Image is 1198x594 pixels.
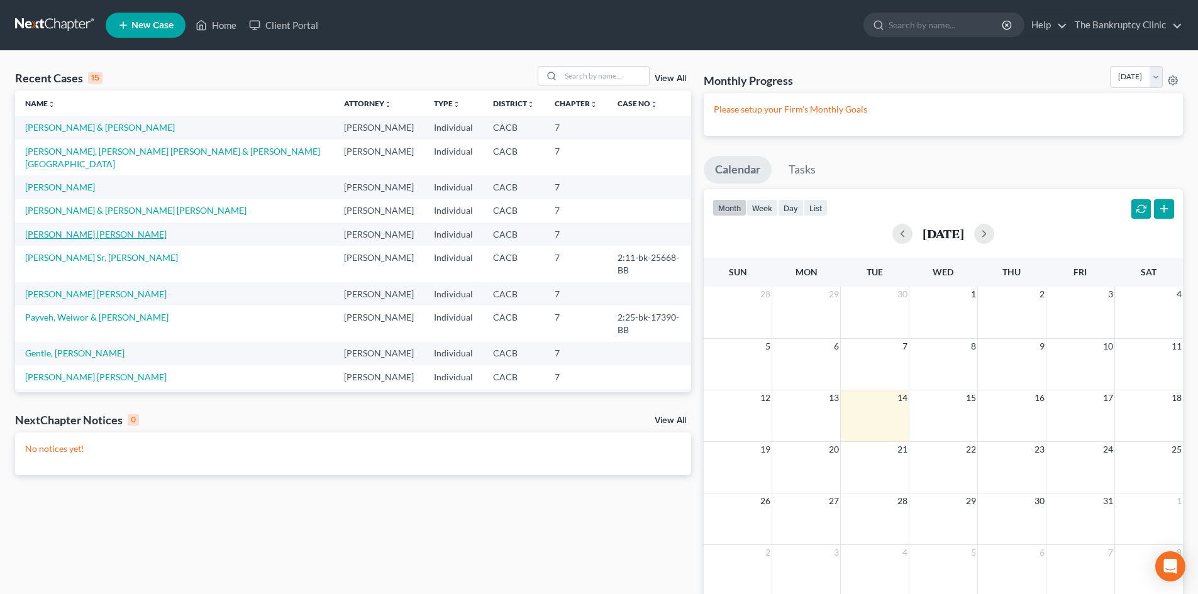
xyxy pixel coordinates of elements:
span: 16 [1033,390,1046,405]
td: [PERSON_NAME] [334,140,424,175]
td: CACB [483,365,545,388]
td: 7 [545,389,607,412]
input: Search by name... [889,13,1004,36]
a: [PERSON_NAME] Sr, [PERSON_NAME] [25,252,178,263]
td: [PERSON_NAME] [334,389,424,412]
span: 8 [970,339,977,354]
span: Sun [729,267,747,277]
td: CACB [483,342,545,365]
span: 8 [1175,545,1183,560]
a: Typeunfold_more [434,99,460,108]
a: Attorneyunfold_more [344,99,392,108]
span: 14 [896,390,909,405]
input: Search by name... [561,67,649,85]
span: 31 [1102,493,1114,509]
span: 5 [764,339,772,354]
span: 4 [901,545,909,560]
span: 2 [1038,287,1046,302]
td: 2:11-bk-25668-BB [607,246,691,282]
td: [PERSON_NAME] [334,282,424,305]
i: unfold_more [650,101,658,108]
span: 10 [1102,339,1114,354]
div: NextChapter Notices [15,412,139,427]
span: 7 [1107,545,1114,560]
span: 30 [896,287,909,302]
td: Individual [424,282,483,305]
i: unfold_more [527,101,535,108]
td: 7 [545,175,607,199]
span: 3 [833,545,840,560]
span: New Case [131,21,174,30]
td: [PERSON_NAME] [334,305,424,341]
a: [PERSON_NAME], [PERSON_NAME] [PERSON_NAME] & [PERSON_NAME][GEOGRAPHIC_DATA] [25,146,320,169]
a: [PERSON_NAME] & [PERSON_NAME] [PERSON_NAME] [25,205,247,216]
p: Please setup your Firm's Monthly Goals [714,103,1173,116]
td: 7 [545,223,607,246]
h2: [DATE] [923,227,964,240]
span: 27 [828,493,840,509]
span: 17 [1102,390,1114,405]
span: 12 [759,390,772,405]
span: 6 [833,339,840,354]
span: 24 [1102,442,1114,457]
td: CACB [483,282,545,305]
a: [PERSON_NAME] & [PERSON_NAME] [25,122,175,133]
a: [PERSON_NAME] [PERSON_NAME] [25,289,167,299]
td: CACB [483,246,545,282]
span: 23 [1033,442,1046,457]
div: Recent Cases [15,70,103,85]
td: [PERSON_NAME] [334,223,424,246]
a: Chapterunfold_more [555,99,597,108]
td: [PERSON_NAME] [334,199,424,223]
td: Individual [424,389,483,412]
span: 28 [759,287,772,302]
td: 7 [545,199,607,223]
a: Client Portal [243,14,324,36]
td: 2:25-bk-17390-BB [607,305,691,341]
a: The Bankruptcy Clinic [1068,14,1182,36]
span: 7 [901,339,909,354]
span: 2 [764,545,772,560]
td: CACB [483,223,545,246]
span: 18 [1170,390,1183,405]
td: 7 [545,305,607,341]
span: Thu [1002,267,1021,277]
a: [PERSON_NAME] [PERSON_NAME] [25,371,167,382]
td: Individual [424,246,483,282]
span: 11 [1170,339,1183,354]
span: 4 [1175,287,1183,302]
a: [PERSON_NAME] [25,182,95,192]
td: CACB [483,140,545,175]
td: [PERSON_NAME] [334,175,424,199]
td: CACB [483,389,545,412]
span: 22 [965,442,977,457]
a: View All [655,416,686,425]
span: Fri [1073,267,1087,277]
td: [PERSON_NAME] [334,246,424,282]
td: Individual [424,223,483,246]
span: 6 [1038,545,1046,560]
span: 28 [896,493,909,509]
button: week [746,199,778,216]
span: 30 [1033,493,1046,509]
td: Individual [424,140,483,175]
td: 7 [545,140,607,175]
span: 21 [896,442,909,457]
span: 1 [970,287,977,302]
a: View All [655,74,686,83]
button: list [804,199,828,216]
a: Districtunfold_more [493,99,535,108]
td: [PERSON_NAME] [334,342,424,365]
td: 7 [545,246,607,282]
span: Mon [796,267,818,277]
td: Individual [424,305,483,341]
span: 1 [1175,493,1183,509]
span: 20 [828,442,840,457]
span: 13 [828,390,840,405]
td: 7 [545,282,607,305]
td: CACB [483,175,545,199]
td: [PERSON_NAME] [334,365,424,388]
td: CACB [483,116,545,139]
i: unfold_more [48,101,55,108]
span: 5 [970,545,977,560]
